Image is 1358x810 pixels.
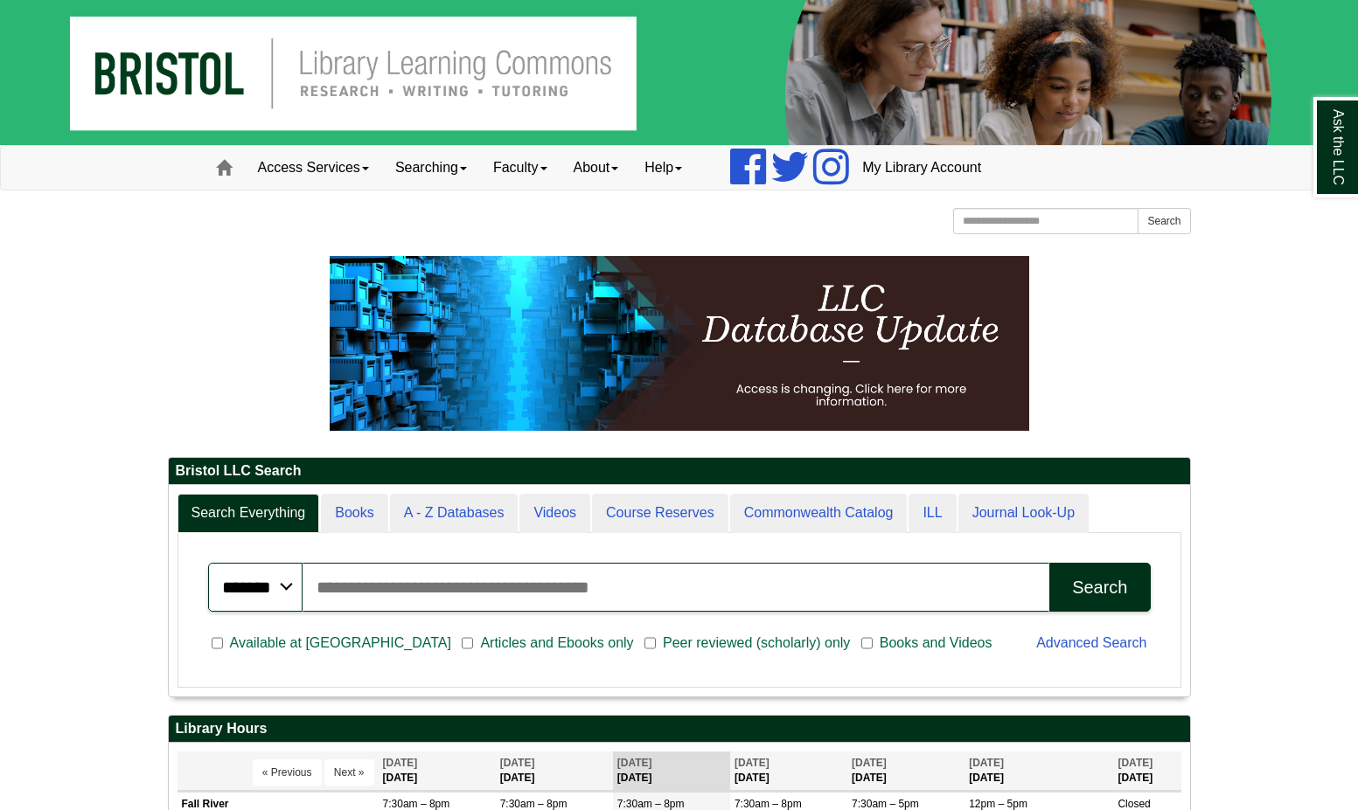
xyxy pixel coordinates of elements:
span: [DATE] [1118,757,1153,769]
span: [DATE] [383,757,418,769]
button: Search [1049,563,1150,612]
a: ILL [909,494,956,533]
button: Next » [324,759,374,786]
a: Advanced Search [1036,635,1146,650]
span: 7:30am – 8pm [383,798,450,810]
span: Available at [GEOGRAPHIC_DATA] [223,633,458,654]
th: [DATE] [965,751,1113,791]
a: Journal Look-Up [958,494,1089,533]
a: Books [321,494,387,533]
th: [DATE] [496,751,613,791]
input: Books and Videos [861,635,873,651]
a: Help [631,146,695,190]
th: [DATE] [730,751,847,791]
a: Videos [519,494,590,533]
button: « Previous [253,759,322,786]
h2: Bristol LLC Search [169,458,1190,485]
span: Closed [1118,798,1150,810]
h2: Library Hours [169,716,1190,743]
a: About [561,146,632,190]
a: Access Services [245,146,382,190]
a: A - Z Databases [390,494,519,533]
span: 7:30am – 5pm [852,798,919,810]
span: [DATE] [852,757,887,769]
span: 7:30am – 8pm [617,798,685,810]
a: Search Everything [178,494,320,533]
span: Peer reviewed (scholarly) only [656,633,857,654]
a: Searching [382,146,480,190]
img: HTML tutorial [330,256,1029,431]
input: Peer reviewed (scholarly) only [644,635,656,651]
span: 12pm – 5pm [969,798,1027,810]
span: [DATE] [969,757,1004,769]
span: 7:30am – 8pm [500,798,568,810]
span: 7:30am – 8pm [735,798,802,810]
div: Search [1072,578,1127,598]
span: Articles and Ebooks only [473,633,640,654]
a: Faculty [480,146,561,190]
input: Available at [GEOGRAPHIC_DATA] [212,635,223,651]
a: Commonwealth Catalog [730,494,908,533]
a: My Library Account [849,146,994,190]
span: [DATE] [617,757,652,769]
th: [DATE] [613,751,730,791]
span: Books and Videos [873,633,999,654]
span: [DATE] [500,757,535,769]
button: Search [1138,208,1190,234]
th: [DATE] [379,751,496,791]
span: [DATE] [735,757,770,769]
th: [DATE] [1113,751,1180,791]
input: Articles and Ebooks only [462,635,473,651]
a: Course Reserves [592,494,728,533]
th: [DATE] [847,751,965,791]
